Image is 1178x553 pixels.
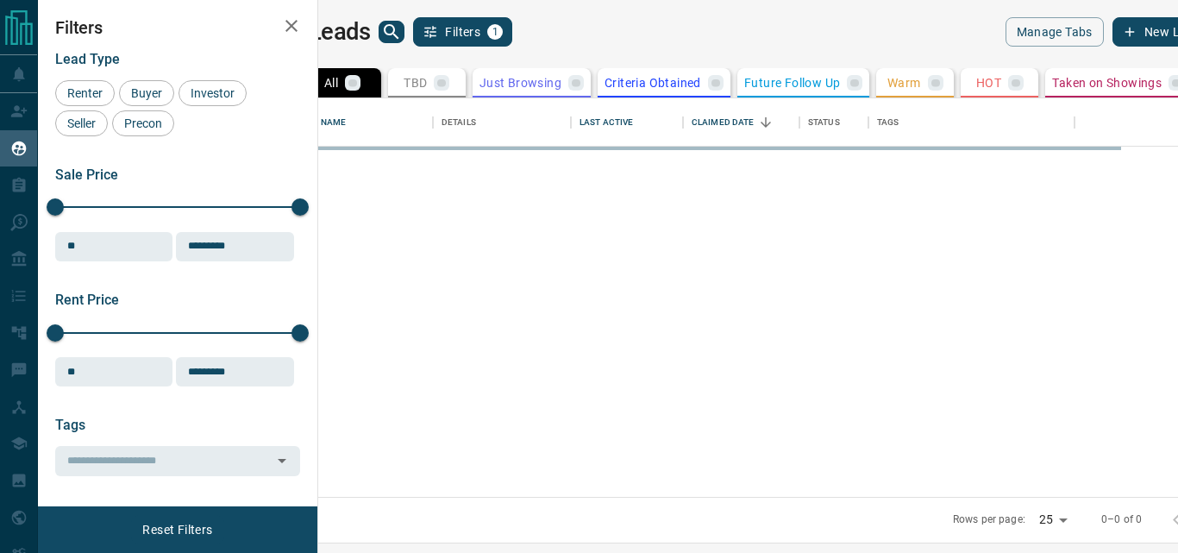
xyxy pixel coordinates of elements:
[754,110,778,135] button: Sort
[270,449,294,473] button: Open
[324,77,338,89] p: All
[112,110,174,136] div: Precon
[55,80,115,106] div: Renter
[119,80,174,106] div: Buyer
[887,77,921,89] p: Warm
[1101,512,1142,527] p: 0–0 of 0
[55,51,120,67] span: Lead Type
[185,86,241,100] span: Investor
[1006,17,1104,47] button: Manage Tabs
[808,98,840,147] div: Status
[321,98,347,147] div: Name
[55,167,118,183] span: Sale Price
[55,292,119,308] span: Rent Price
[744,77,840,89] p: Future Follow Up
[61,116,102,130] span: Seller
[605,77,701,89] p: Criteria Obtained
[1032,507,1074,532] div: 25
[404,77,427,89] p: TBD
[55,417,85,433] span: Tags
[692,98,755,147] div: Claimed Date
[118,116,168,130] span: Precon
[489,26,501,38] span: 1
[272,18,371,46] h1: My Leads
[55,17,300,38] h2: Filters
[379,21,404,43] button: search button
[953,512,1025,527] p: Rows per page:
[976,77,1001,89] p: HOT
[413,17,512,47] button: Filters1
[125,86,168,100] span: Buyer
[1052,77,1162,89] p: Taken on Showings
[55,506,161,523] span: Opportunity Type
[799,98,868,147] div: Status
[683,98,799,147] div: Claimed Date
[61,86,109,100] span: Renter
[433,98,571,147] div: Details
[868,98,1075,147] div: Tags
[131,515,223,544] button: Reset Filters
[442,98,476,147] div: Details
[571,98,683,147] div: Last Active
[479,77,561,89] p: Just Browsing
[312,98,433,147] div: Name
[580,98,633,147] div: Last Active
[55,110,108,136] div: Seller
[179,80,247,106] div: Investor
[877,98,899,147] div: Tags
